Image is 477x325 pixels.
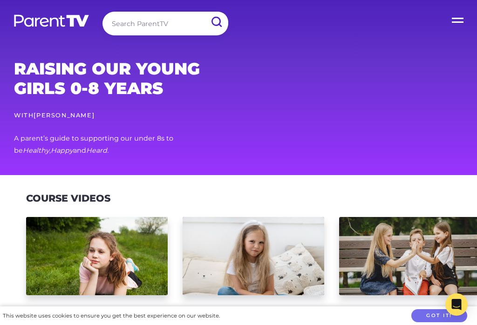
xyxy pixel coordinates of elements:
[411,309,467,323] button: Got it!
[14,133,209,157] p: A parent’s guide to supporting our under 8s to be , and
[23,146,49,155] em: Healthy
[14,112,95,119] small: With
[445,293,468,316] div: Open Intercom Messenger
[14,59,209,98] h2: Raising Our Young Girls 0-8 Years
[13,14,90,27] img: parenttv-logo-white.4c85aaf.svg
[102,12,228,35] input: Search ParentTV
[204,12,228,33] input: Submit
[34,112,95,119] a: [PERSON_NAME]
[86,146,109,155] em: Heard.
[3,311,220,321] div: This website uses cookies to ensure you get the best experience on our website.
[26,193,110,204] h3: Course Videos
[51,146,73,155] em: Happy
